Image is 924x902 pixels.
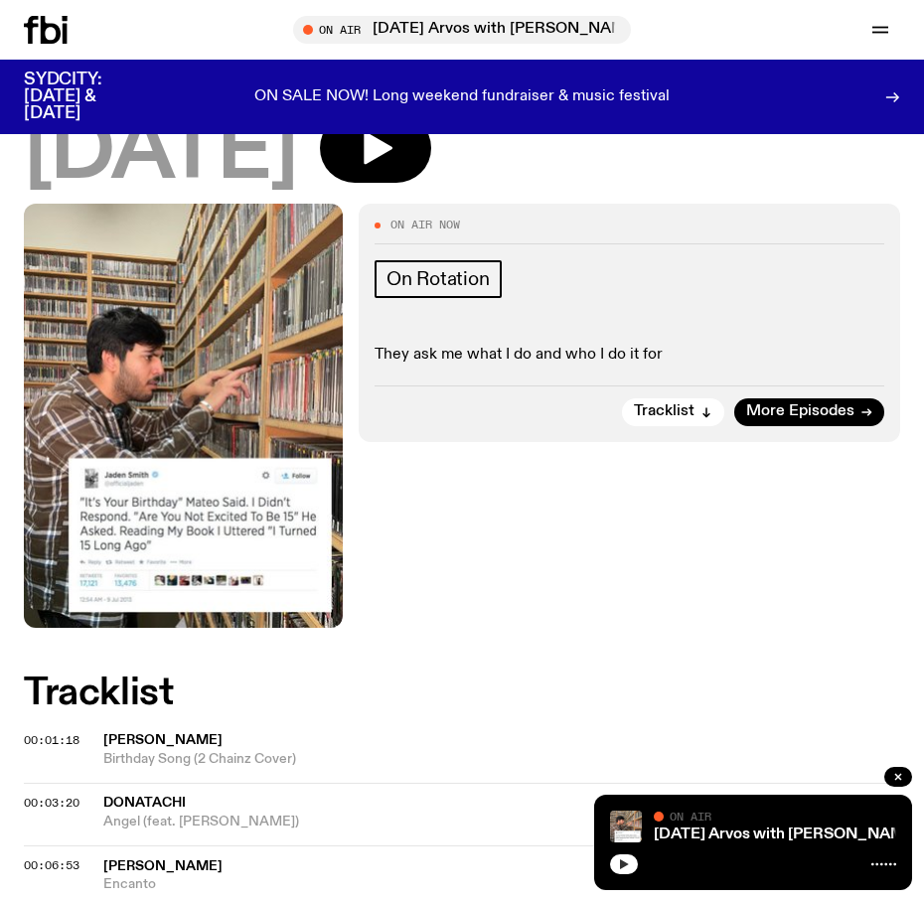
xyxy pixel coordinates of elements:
a: On Rotation [375,260,502,298]
a: More Episodes [734,398,884,426]
span: Encanto [103,875,726,894]
span: On Rotation [386,268,490,290]
h2: Tracklist [24,676,900,711]
span: More Episodes [746,404,854,419]
span: Donatachi [103,796,186,810]
p: ON SALE NOW! Long weekend fundraiser & music festival [254,88,670,106]
p: They ask me what I do and who I do it for [375,346,884,365]
span: Tracklist [634,404,694,419]
span: On Air [670,810,711,823]
span: [PERSON_NAME] [103,859,223,873]
span: On Air Now [390,220,460,230]
span: Birthday Song (2 Chainz Cover) [103,750,900,769]
span: 00:03:20 [24,795,79,811]
span: [DATE] [24,113,296,194]
span: [PERSON_NAME] [103,733,223,747]
span: Angel (feat. [PERSON_NAME]) [103,813,726,831]
button: Tracklist [622,398,724,426]
h3: SYDCITY: [DATE] & [DATE] [24,72,151,122]
a: [DATE] Arvos with [PERSON_NAME] [654,827,920,842]
span: 00:06:53 [24,857,79,873]
button: On Air[DATE] Arvos with [PERSON_NAME] [293,16,631,44]
span: 00:01:18 [24,732,79,748]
